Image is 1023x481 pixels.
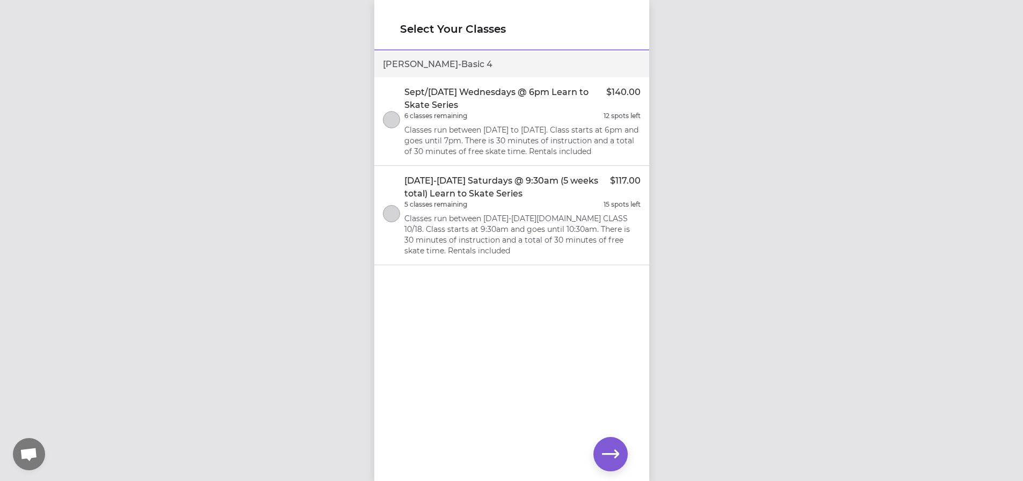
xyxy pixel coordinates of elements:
p: Classes run between [DATE]-[DATE][DOMAIN_NAME] CLASS 10/18. Class starts at 9:30am and goes until... [404,213,641,256]
p: 15 spots left [604,200,641,209]
p: 5 classes remaining [404,200,467,209]
button: select class [383,205,400,222]
p: $140.00 [606,86,641,112]
div: [PERSON_NAME] - Basic 4 [374,52,649,77]
p: Sept/[DATE] Wednesdays @ 6pm Learn to Skate Series [404,86,606,112]
a: Open chat [13,438,45,470]
p: [DATE]-[DATE] Saturdays @ 9:30am (5 weeks total) Learn to Skate Series [404,174,610,200]
p: Classes run between [DATE] to [DATE]. Class starts at 6pm and goes until 7pm. There is 30 minutes... [404,125,641,157]
h1: Select Your Classes [400,21,623,37]
button: select class [383,111,400,128]
p: 12 spots left [604,112,641,120]
p: $117.00 [610,174,641,200]
p: 6 classes remaining [404,112,467,120]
